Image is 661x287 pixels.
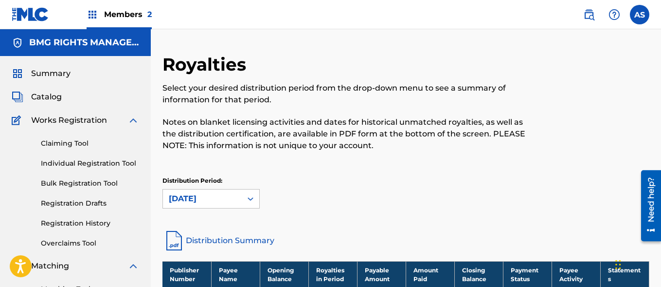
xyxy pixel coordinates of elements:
a: Registration Drafts [41,198,139,209]
span: Catalog [31,91,62,103]
a: Bulk Registration Tool [41,178,139,189]
a: CatalogCatalog [12,91,62,103]
h2: Royalties [162,54,251,76]
iframe: Chat Widget [612,240,661,287]
img: Summary [12,68,23,79]
div: User Menu [630,5,649,24]
span: 2 [147,10,152,19]
img: Top Rightsholders [87,9,98,20]
p: Select your desired distribution period from the drop-down menu to see a summary of information f... [162,82,537,106]
span: Matching [31,260,69,272]
img: Works Registration [12,115,24,126]
div: Drag [615,250,621,279]
a: Individual Registration Tool [41,158,139,169]
img: search [583,9,595,20]
img: Accounts [12,37,23,49]
a: Distribution Summary [162,229,649,252]
img: Catalog [12,91,23,103]
a: Claiming Tool [41,138,139,149]
img: expand [127,115,139,126]
a: Registration History [41,218,139,229]
img: expand [127,260,139,272]
div: [DATE] [169,193,236,205]
span: Summary [31,68,71,79]
img: distribution-summary-pdf [162,229,186,252]
span: Members [104,9,152,20]
div: Help [605,5,624,24]
img: MLC Logo [12,7,49,21]
span: Works Registration [31,115,107,126]
a: SummarySummary [12,68,71,79]
p: Notes on blanket licensing activities and dates for historical unmatched royalties, as well as th... [162,116,537,152]
a: Overclaims Tool [41,238,139,249]
p: Distribution Period: [162,176,260,185]
iframe: Resource Center [634,167,661,245]
img: help [608,9,620,20]
a: Public Search [579,5,599,24]
h5: BMG RIGHTS MANAGEMENT US, LLC [29,37,139,48]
